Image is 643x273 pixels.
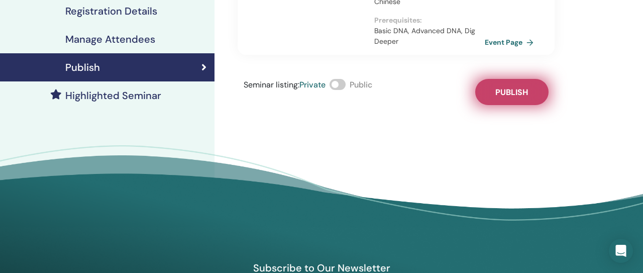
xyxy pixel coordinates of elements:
[495,87,528,98] span: Publish
[374,26,485,47] p: Basic DNA, Advanced DNA, Dig Deeper
[350,79,372,90] span: Public
[475,79,549,105] button: Publish
[374,15,485,26] p: Prerequisites :
[65,61,100,73] h4: Publish
[65,89,161,102] h4: Highlighted Seminar
[299,79,326,90] span: Private
[485,35,538,50] a: Event Page
[609,239,633,263] div: Open Intercom Messenger
[65,33,155,45] h4: Manage Attendees
[65,5,157,17] h4: Registration Details
[244,79,299,90] span: Seminar listing :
